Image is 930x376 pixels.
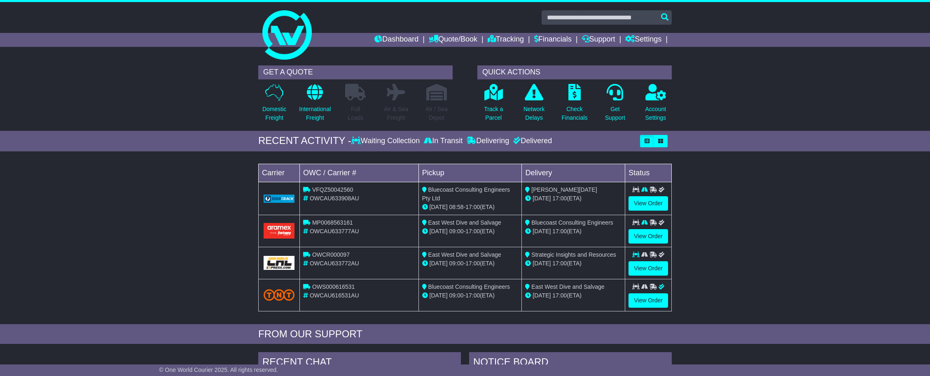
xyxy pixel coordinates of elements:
[428,219,501,226] span: East West Dive and Salvage
[422,259,519,268] div: - (ETA)
[449,260,464,267] span: 09:00
[258,328,672,340] div: FROM OUR SUPPORT
[312,219,353,226] span: MP0068563161
[262,84,287,127] a: DomesticFreight
[629,261,668,276] a: View Order
[430,260,448,267] span: [DATE]
[625,33,661,47] a: Settings
[310,260,359,267] span: OWCAU633772AU
[629,196,668,211] a: View Order
[258,352,461,374] div: RECENT CHAT
[531,283,604,290] span: East West Dive and Salvage
[264,195,294,203] img: GetCarrierServiceLogo
[422,186,510,202] span: Bluecoast Consulting Engineers Pty Ltd
[465,204,480,210] span: 17:00
[429,33,477,47] a: Quote/Book
[312,283,355,290] span: OWS000616531
[533,195,551,202] span: [DATE]
[525,194,622,203] div: (ETA)
[262,105,286,122] p: Domestic Freight
[488,33,524,47] a: Tracking
[562,105,588,122] p: Check Financials
[384,105,408,122] p: Air & Sea Freight
[264,289,294,300] img: TNT_Domestic.png
[522,164,625,182] td: Delivery
[299,105,331,122] p: International Freight
[312,251,350,258] span: OWCR000097
[533,292,551,299] span: [DATE]
[533,228,551,234] span: [DATE]
[310,292,359,299] span: OWCAU616531AU
[430,228,448,234] span: [DATE]
[523,105,544,122] p: Network Delays
[418,164,522,182] td: Pickup
[484,84,503,127] a: Track aParcel
[552,195,567,202] span: 17:00
[422,203,519,211] div: - (ETA)
[425,105,448,122] p: Air / Sea Depot
[159,367,278,373] span: © One World Courier 2025. All rights reserved.
[629,293,668,308] a: View Order
[465,260,480,267] span: 17:00
[258,135,351,147] div: RECENT ACTIVITY -
[422,227,519,236] div: - (ETA)
[511,137,552,146] div: Delivered
[552,292,567,299] span: 17:00
[312,186,353,193] span: VFQZ50042560
[310,228,359,234] span: OWCAU633777AU
[531,219,613,226] span: Bluecoast Consulting Engineers
[525,291,622,300] div: (ETA)
[625,164,672,182] td: Status
[534,33,572,47] a: Financials
[605,84,626,127] a: GetSupport
[477,65,672,79] div: QUICK ACTIONS
[258,65,453,79] div: GET A QUOTE
[552,260,567,267] span: 17:00
[449,204,464,210] span: 08:58
[533,260,551,267] span: [DATE]
[299,84,331,127] a: InternationalFreight
[552,228,567,234] span: 17:00
[422,291,519,300] div: - (ETA)
[264,256,294,270] img: GetCarrierServiceLogo
[465,137,511,146] div: Delivering
[449,292,464,299] span: 09:00
[469,352,672,374] div: NOTICE BOARD
[422,137,465,146] div: In Transit
[605,105,625,122] p: Get Support
[374,33,418,47] a: Dashboard
[525,259,622,268] div: (ETA)
[484,105,503,122] p: Track a Parcel
[645,105,666,122] p: Account Settings
[629,229,668,244] a: View Order
[465,292,480,299] span: 17:00
[582,33,615,47] a: Support
[310,195,359,202] span: OWCAU633908AU
[449,228,464,234] span: 09:00
[523,84,545,127] a: NetworkDelays
[264,223,294,238] img: Aramex.png
[465,228,480,234] span: 17:00
[430,292,448,299] span: [DATE]
[428,251,501,258] span: East West Dive and Salvage
[259,164,300,182] td: Carrier
[531,251,616,258] span: Strategic Insights and Resources
[345,105,366,122] p: Full Loads
[300,164,419,182] td: OWC / Carrier #
[645,84,667,127] a: AccountSettings
[561,84,588,127] a: CheckFinancials
[428,283,510,290] span: Bluecoast Consulting Engineers
[430,204,448,210] span: [DATE]
[531,186,597,193] span: [PERSON_NAME][DATE]
[525,227,622,236] div: (ETA)
[351,137,422,146] div: Waiting Collection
